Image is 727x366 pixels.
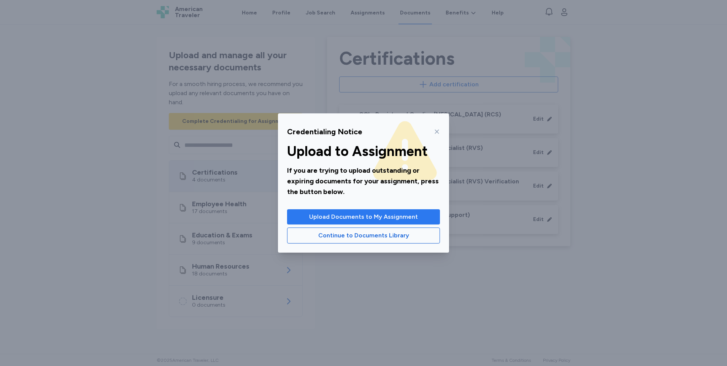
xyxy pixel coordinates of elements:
[309,212,418,221] span: Upload Documents to My Assignment
[287,144,440,159] div: Upload to Assignment
[287,228,440,243] button: Continue to Documents Library
[287,126,362,137] div: Credentialing Notice
[287,165,440,197] div: If you are trying to upload outstanding or expiring documents for your assignment, press the butt...
[287,209,440,224] button: Upload Documents to My Assignment
[318,231,409,240] span: Continue to Documents Library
